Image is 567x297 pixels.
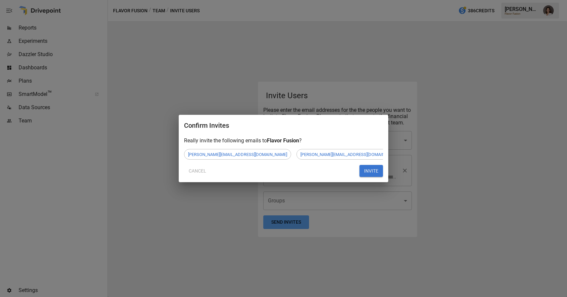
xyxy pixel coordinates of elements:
[267,137,299,144] span: Flavor Fusion
[359,165,383,177] button: INVITE
[184,137,383,144] div: Really invite the following emails to ?
[184,152,291,157] span: [PERSON_NAME][EMAIL_ADDRESS][DOMAIN_NAME]
[297,152,403,157] span: [PERSON_NAME][EMAIL_ADDRESS][DOMAIN_NAME]
[184,120,383,137] h2: Confirm Invites
[184,165,211,177] button: Cancel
